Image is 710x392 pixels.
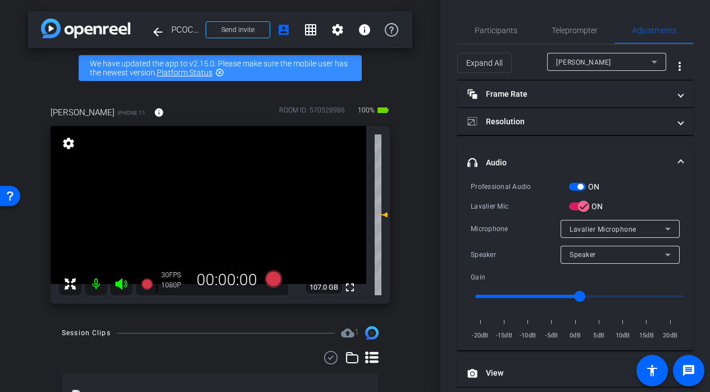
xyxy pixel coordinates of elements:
span: Adjustments [632,26,676,34]
span: Destinations for your clips [341,326,359,340]
span: Lavalier Microphone [570,226,636,233]
div: Audio [457,181,693,350]
span: [PERSON_NAME] [51,106,115,119]
span: Send invite [221,25,254,34]
div: Microphone [471,223,561,235]
label: ON [586,181,600,192]
label: ON [589,201,603,212]
div: Lavalier Mic [471,201,569,212]
mat-icon: info [358,23,371,37]
mat-panel-title: View [467,367,670,379]
span: 0dB [566,330,585,341]
span: 20dB [661,330,680,341]
mat-expansion-panel-header: Audio [457,145,693,181]
button: Send invite [206,21,270,38]
mat-icon: more_vert [673,60,686,73]
mat-icon: message [682,364,695,377]
mat-panel-title: Frame Rate [467,88,670,100]
mat-icon: 0 dB [375,208,388,222]
mat-icon: grid_on [304,23,317,37]
span: 107.0 GB [306,281,342,294]
span: 1 [354,327,359,337]
button: Expand All [457,53,512,73]
span: 15dB [637,330,656,341]
div: Speaker [471,249,561,260]
img: Session clips [365,326,379,340]
div: Gain [471,272,569,283]
mat-icon: settings [61,137,76,150]
span: iPhone 11 [117,109,145,117]
span: [PERSON_NAME] [556,58,611,66]
mat-icon: fullscreen [343,281,357,294]
span: -15dB [494,330,513,341]
span: 10dB [613,330,632,341]
a: Platform Status [157,68,212,77]
span: Expand All [466,52,503,74]
img: app-logo [41,19,130,38]
mat-icon: battery_std [376,103,390,117]
span: -10dB [518,330,538,341]
mat-icon: account_box [277,23,290,37]
mat-panel-title: Resolution [467,116,670,128]
mat-expansion-panel-header: Resolution [457,108,693,135]
mat-expansion-panel-header: Frame Rate [457,80,693,107]
div: We have updated the app to v2.15.0. Please make sure the mobile user has the newest version. [79,55,362,81]
div: 00:00:00 [189,271,265,290]
button: More Options for Adjustments Panel [666,53,693,80]
span: 100% [356,101,376,119]
span: -20dB [471,330,490,341]
div: 30 [161,271,189,280]
span: FPS [169,271,181,279]
mat-icon: settings [331,23,344,37]
div: Session Clips [62,327,111,339]
span: Speaker [570,251,596,259]
div: 1080P [161,281,189,290]
mat-expansion-panel-header: View [457,360,693,387]
mat-icon: cloud_upload [341,326,354,340]
span: PCOC - [PERSON_NAME] [171,19,199,41]
mat-icon: accessibility [645,364,659,377]
mat-panel-title: Audio [467,157,670,169]
mat-icon: arrow_back [151,25,165,39]
mat-icon: highlight_off [215,68,224,77]
span: -5dB [542,330,561,341]
div: ROOM ID: 570528986 [279,105,345,121]
span: Teleprompter [552,26,598,34]
span: Participants [475,26,517,34]
span: 5dB [589,330,608,341]
mat-icon: info [154,107,164,118]
div: Professional Audio [471,181,569,192]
